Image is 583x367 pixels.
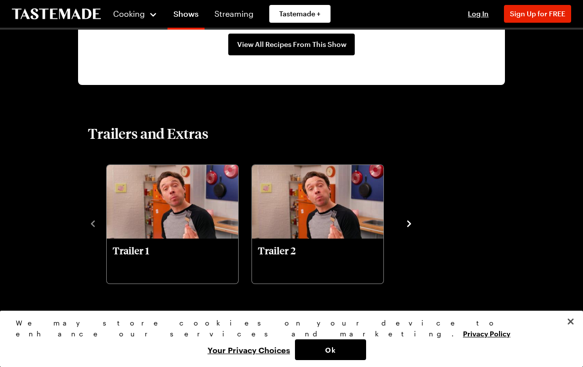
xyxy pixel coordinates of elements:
[12,8,101,20] a: To Tastemade Home Page
[237,40,346,49] span: View All Recipes From This Show
[468,9,489,18] span: Log In
[251,162,396,285] div: 2 / 2
[203,339,295,360] button: Your Privacy Choices
[560,311,582,332] button: Close
[252,165,383,239] img: trailer
[269,5,331,23] a: Tastemade +
[167,2,205,30] a: Shows
[107,165,238,239] img: trailer
[88,124,208,142] h2: Trailers and Extras
[113,245,232,268] p: Trailer 1
[463,328,510,338] a: More information about your privacy, opens in a new tab
[295,339,366,360] button: Ok
[458,9,498,19] button: Log In
[510,9,565,18] span: Sign Up for FREE
[106,162,251,285] div: 1 / 2
[113,9,145,18] span: Cooking
[16,318,559,360] div: Privacy
[228,34,355,55] a: View All Recipes From This Show
[404,217,414,229] button: navigate to next item
[88,217,98,229] button: navigate to previous item
[504,5,571,23] button: Sign Up for FREE
[113,2,158,26] button: Cooking
[16,318,559,339] div: We may store cookies on your device to enhance our services and marketing.
[258,245,377,268] p: Trailer 2
[279,9,321,19] span: Tastemade +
